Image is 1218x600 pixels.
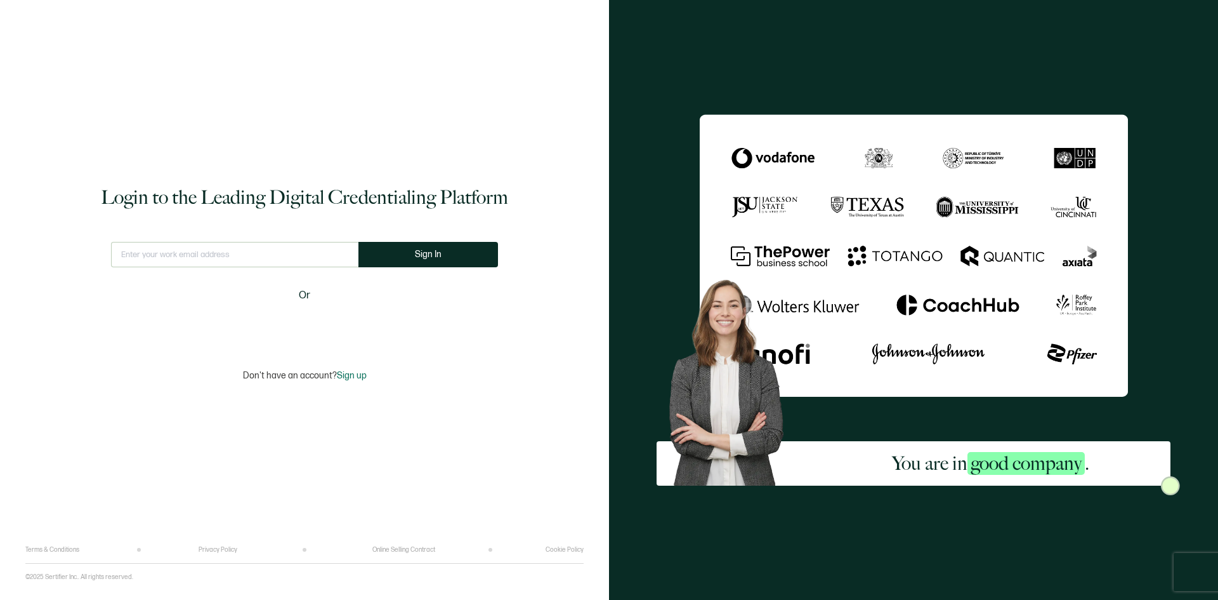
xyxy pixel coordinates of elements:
[199,546,237,554] a: Privacy Policy
[299,288,310,303] span: Or
[546,546,584,554] a: Cookie Policy
[700,114,1128,397] img: Sertifier Login - You are in <span class="strong-h">good company</span>.
[1161,476,1180,495] img: Sertifier Login
[415,250,442,259] span: Sign In
[337,370,367,381] span: Sign up
[243,370,367,381] p: Don't have an account?
[101,185,508,210] h1: Login to the Leading Digital Credentialing Platform
[967,452,1085,475] span: good company
[892,451,1089,476] h2: You are in .
[358,242,498,267] button: Sign In
[25,573,133,581] p: ©2025 Sertifier Inc.. All rights reserved.
[225,312,384,340] iframe: Sign in with Google Button
[657,269,811,486] img: Sertifier Login - You are in <span class="strong-h">good company</span>. Hero
[25,546,79,554] a: Terms & Conditions
[111,242,358,267] input: Enter your work email address
[372,546,435,554] a: Online Selling Contract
